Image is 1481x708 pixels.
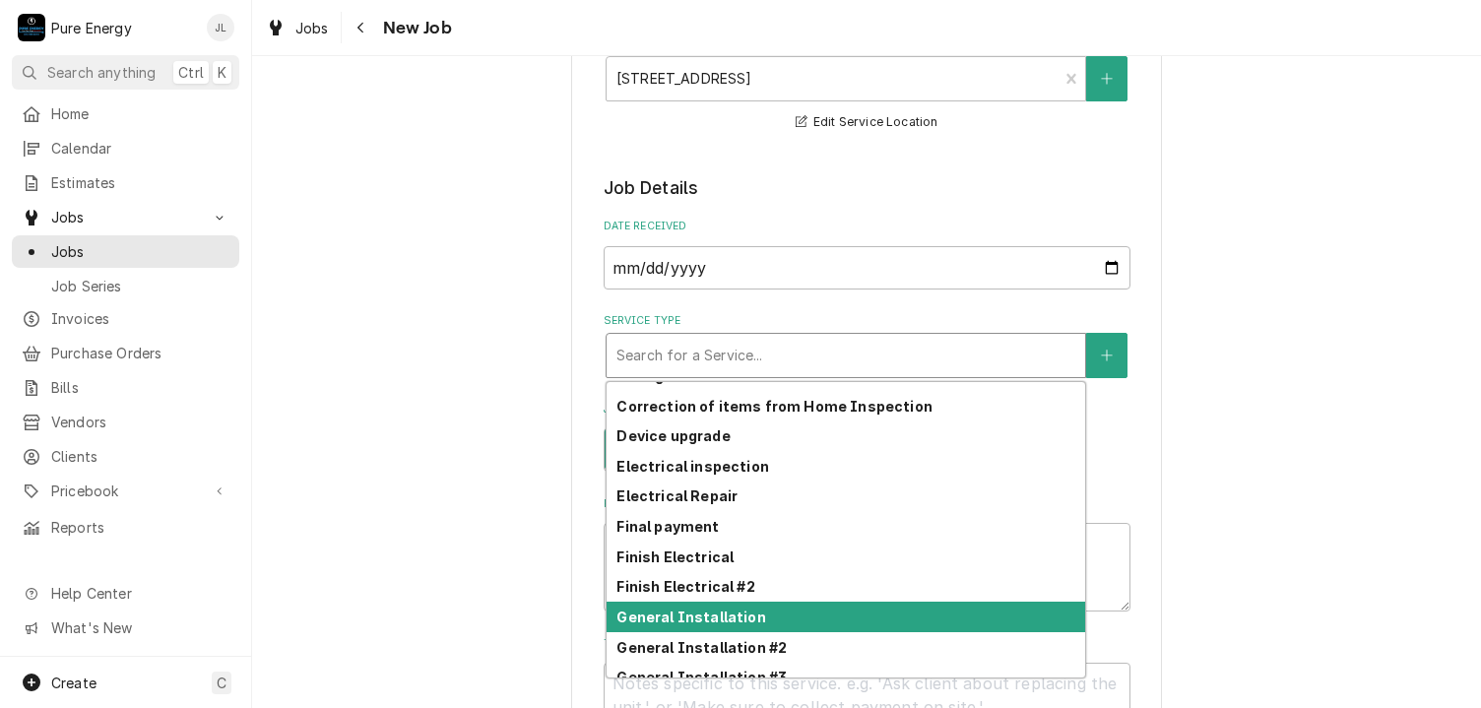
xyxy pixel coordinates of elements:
[616,487,738,504] strong: Electrical Repair
[616,398,932,415] strong: Correction of items from Home Inspection
[1086,333,1127,378] button: Create New Service
[793,110,941,135] button: Edit Service Location
[51,172,229,193] span: Estimates
[616,458,768,475] strong: Electrical inspection
[616,367,736,384] strong: Change order #6
[12,97,239,130] a: Home
[1086,56,1127,101] button: Create New Location
[51,446,229,467] span: Clients
[604,496,1130,611] div: Reason For Call
[12,235,239,268] a: Jobs
[51,343,229,363] span: Purchase Orders
[1101,72,1113,86] svg: Create New Location
[51,241,229,262] span: Jobs
[18,14,45,41] div: P
[218,62,226,83] span: K
[51,517,229,538] span: Reports
[604,246,1130,290] input: yyyy-mm-dd
[604,402,1130,472] div: Job Type
[51,675,97,691] span: Create
[51,308,229,329] span: Invoices
[51,18,132,38] div: Pure Energy
[12,132,239,164] a: Calendar
[12,55,239,90] button: Search anythingCtrlK
[207,14,234,41] div: James Linnenkamp's Avatar
[12,475,239,507] a: Go to Pricebook
[12,577,239,610] a: Go to Help Center
[346,12,377,43] button: Navigate back
[604,636,1130,652] label: Technician Instructions
[604,496,1130,512] label: Reason For Call
[12,270,239,302] a: Job Series
[51,617,227,638] span: What's New
[12,511,239,544] a: Reports
[51,138,229,159] span: Calendar
[604,313,1130,329] label: Service Type
[51,103,229,124] span: Home
[51,412,229,432] span: Vendors
[12,166,239,199] a: Estimates
[178,62,204,83] span: Ctrl
[12,611,239,644] a: Go to What's New
[258,12,337,44] a: Jobs
[604,175,1130,201] legend: Job Details
[616,609,765,625] strong: General Installation
[604,402,1130,418] label: Job Type
[295,18,329,38] span: Jobs
[12,371,239,404] a: Bills
[51,377,229,398] span: Bills
[217,673,226,693] span: C
[616,518,719,535] strong: Final payment
[51,481,200,501] span: Pricebook
[377,15,452,41] span: New Job
[12,302,239,335] a: Invoices
[604,313,1130,377] div: Service Type
[51,276,229,296] span: Job Series
[616,427,730,444] strong: Device upgrade
[207,14,234,41] div: JL
[616,578,754,595] strong: Finish Electrical #2
[604,219,1130,289] div: Date Received
[47,62,156,83] span: Search anything
[1101,349,1113,362] svg: Create New Service
[18,14,45,41] div: Pure Energy's Avatar
[616,639,787,656] strong: General Installation #2
[616,669,787,685] strong: General Installation #3
[616,548,734,565] strong: Finish Electrical
[12,201,239,233] a: Go to Jobs
[604,219,1130,234] label: Date Received
[604,36,1130,134] div: Service Location
[51,207,200,227] span: Jobs
[12,337,239,369] a: Purchase Orders
[12,406,239,438] a: Vendors
[51,583,227,604] span: Help Center
[12,440,239,473] a: Clients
